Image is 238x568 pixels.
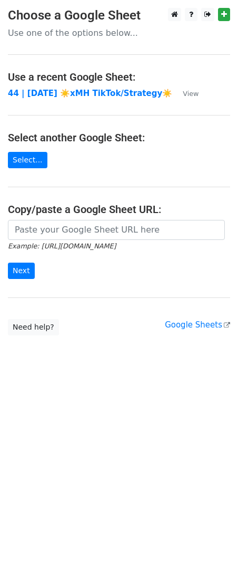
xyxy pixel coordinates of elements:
h4: Copy/paste a Google Sheet URL: [8,203,230,216]
a: Need help? [8,319,59,335]
a: View [172,89,199,98]
h4: Select another Google Sheet: [8,131,230,144]
a: 44 | [DATE] ☀️xMH TikTok/Strategy☀️ [8,89,172,98]
input: Paste your Google Sheet URL here [8,220,225,240]
small: Example: [URL][DOMAIN_NAME] [8,242,116,250]
a: Google Sheets [165,320,230,330]
a: Select... [8,152,47,168]
p: Use one of the options below... [8,27,230,38]
h4: Use a recent Google Sheet: [8,71,230,83]
input: Next [8,263,35,279]
small: View [183,90,199,98]
h3: Choose a Google Sheet [8,8,230,23]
